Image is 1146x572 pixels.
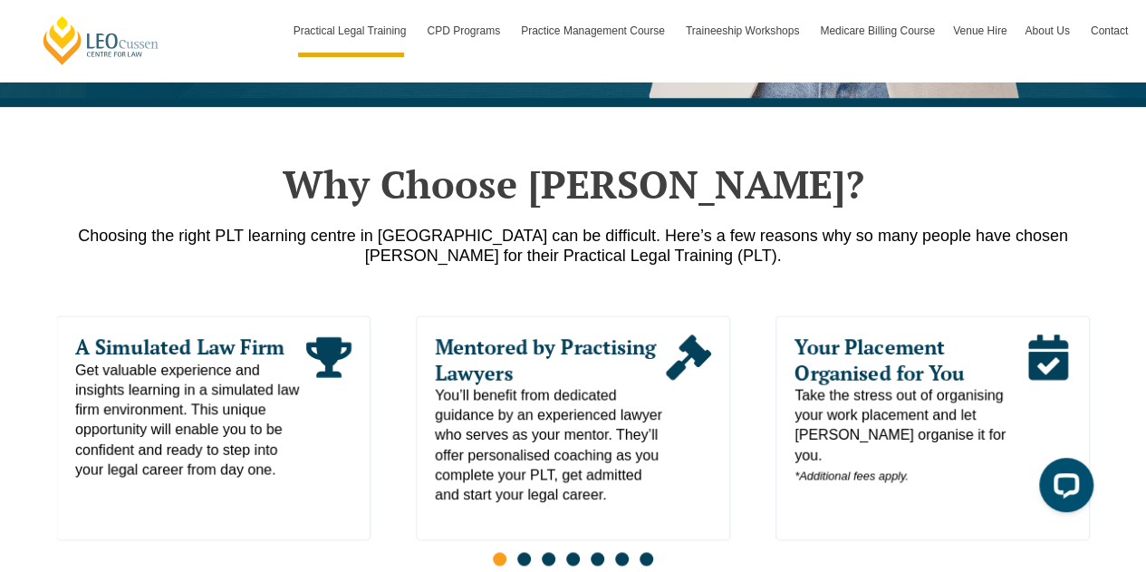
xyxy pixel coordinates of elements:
[566,552,580,566] span: Go to slide 4
[416,315,730,540] div: 2 / 7
[542,552,555,566] span: Go to slide 3
[794,469,909,482] em: *Additional fees apply.
[493,552,506,566] span: Go to slide 1
[640,552,653,566] span: Go to slide 7
[811,5,944,57] a: Medicare Billing Course
[57,226,1090,266] p: Choosing the right PLT learning centre in [GEOGRAPHIC_DATA] can be difficult. Here’s a few reason...
[666,334,711,505] div: Read More
[775,315,1090,540] div: 3 / 7
[1016,5,1081,57] a: About Us
[794,334,1026,385] span: Your Placement Organised for You
[57,161,1090,207] h2: Why Choose [PERSON_NAME]?
[1025,451,1101,527] iframe: LiveChat chat widget
[944,5,1016,57] a: Venue Hire
[418,5,512,57] a: CPD Programs
[591,552,604,566] span: Go to slide 5
[794,385,1026,486] span: Take the stress out of organising your work placement and let [PERSON_NAME] organise it for you.
[75,360,306,480] span: Get valuable experience and insights learning in a simulated law firm environment. This unique op...
[1082,5,1137,57] a: Contact
[517,552,531,566] span: Go to slide 2
[41,15,161,66] a: [PERSON_NAME] Centre for Law
[435,334,666,385] span: Mentored by Practising Lawyers
[435,385,666,505] span: You’ll benefit from dedicated guidance by an experienced lawyer who serves as your mentor. They’l...
[1025,334,1070,486] div: Read More
[306,334,352,480] div: Read More
[615,552,629,566] span: Go to slide 6
[56,315,371,540] div: 1 / 7
[512,5,677,57] a: Practice Management Course
[284,5,419,57] a: Practical Legal Training
[75,334,306,360] span: A Simulated Law Firm
[677,5,811,57] a: Traineeship Workshops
